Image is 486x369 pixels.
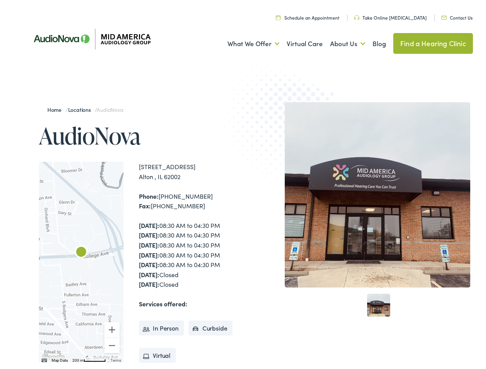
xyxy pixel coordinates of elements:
[139,189,159,198] strong: Phone:
[139,278,159,286] strong: [DATE]:
[276,12,339,18] a: Schedule an Appointment
[39,121,246,146] h1: AudioNova
[189,318,233,334] li: Curbside
[354,12,427,18] a: Take Online [MEDICAL_DATA]
[227,27,279,56] a: What We Offer
[42,356,47,361] button: Keyboard shortcuts
[47,103,123,111] span: / /
[72,241,90,260] div: AudioNova
[104,336,120,351] button: Zoom out
[72,356,84,360] span: 200 m
[287,27,323,56] a: Virtual Care
[139,297,187,306] strong: Services offered:
[41,350,66,360] a: Open this area in Google Maps (opens a new window)
[47,103,65,111] a: Home
[139,189,246,209] div: [PHONE_NUMBER] [PHONE_NUMBER]
[139,238,159,247] strong: [DATE]:
[367,291,390,314] a: 1
[52,356,68,361] button: Map Data
[110,356,121,360] a: Terms
[330,27,365,56] a: About Us
[139,228,159,237] strong: [DATE]:
[441,13,447,17] img: utility icon
[139,248,159,257] strong: [DATE]:
[139,218,246,287] div: 08:30 AM to 04:30 PM 08:30 AM to 04:30 PM 08:30 AM to 04:30 PM 08:30 AM to 04:30 PM 08:30 AM to 0...
[139,318,184,334] li: In Person
[41,350,66,360] img: Google
[139,346,176,361] li: Virtual
[68,103,95,111] a: Locations
[441,12,473,18] a: Contact Us
[139,199,151,208] strong: Fax:
[104,320,120,335] button: Zoom in
[139,268,159,276] strong: [DATE]:
[70,355,108,360] button: Map Scale: 200 m per 54 pixels
[354,13,359,18] img: utility icon
[97,103,123,111] span: AudioNova
[393,31,473,52] a: Find a Hearing Clinic
[139,160,246,179] div: [STREET_ADDRESS] Alton , IL 62002
[139,258,159,266] strong: [DATE]:
[276,13,281,18] img: utility icon
[139,219,159,227] strong: [DATE]:
[372,27,386,56] a: Blog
